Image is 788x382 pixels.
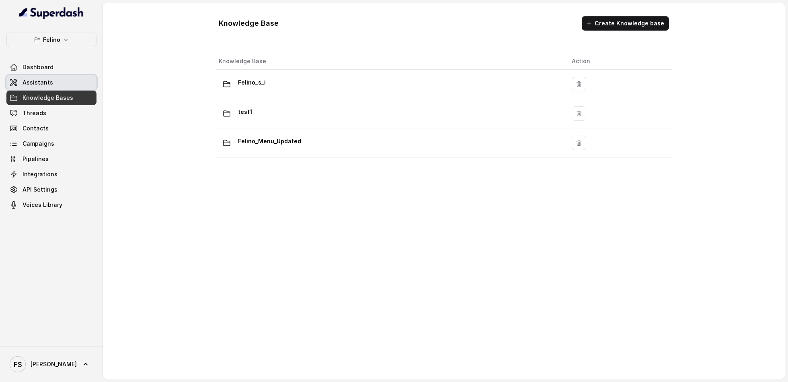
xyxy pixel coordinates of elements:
[6,33,96,47] button: Felino
[6,60,96,74] a: Dashboard
[6,121,96,136] a: Contacts
[23,186,57,194] span: API Settings
[31,360,77,368] span: [PERSON_NAME]
[23,170,57,178] span: Integrations
[219,17,279,30] h1: Knowledge Base
[23,94,73,102] span: Knowledge Bases
[6,106,96,120] a: Threads
[23,140,54,148] span: Campaigns
[6,136,96,151] a: Campaigns
[6,353,96,376] a: [PERSON_NAME]
[6,75,96,90] a: Assistants
[6,182,96,197] a: API Settings
[23,155,49,163] span: Pipelines
[19,6,84,19] img: light.svg
[238,105,252,118] p: test1
[14,360,22,369] text: FS
[6,167,96,182] a: Integrations
[23,63,53,71] span: Dashboard
[43,35,60,45] p: Felino
[23,109,46,117] span: Threads
[215,53,565,70] th: Knowledge Base
[238,135,301,148] p: Felino_Menu_Updated
[23,78,53,87] span: Assistants
[238,76,266,89] p: Felino_s_i
[565,53,672,70] th: Action
[6,198,96,212] a: Voices Library
[23,201,62,209] span: Voices Library
[23,124,49,132] span: Contacts
[6,152,96,166] a: Pipelines
[6,91,96,105] a: Knowledge Bases
[582,16,669,31] button: Create Knowledge base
